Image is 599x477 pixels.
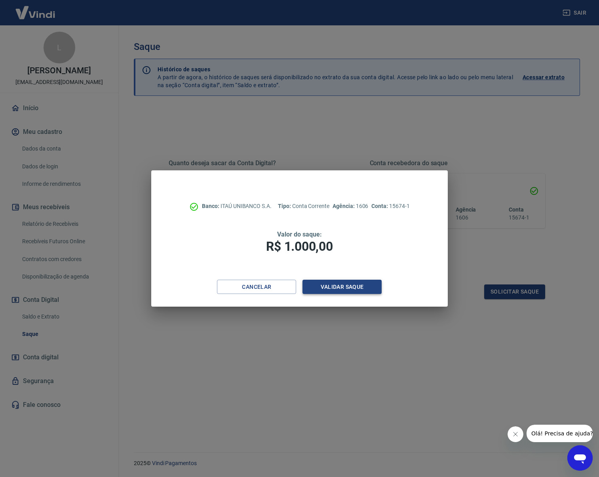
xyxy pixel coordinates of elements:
[278,202,329,210] p: Conta Corrente
[266,239,333,254] span: R$ 1.000,00
[333,203,356,209] span: Agência:
[5,6,67,12] span: Olá! Precisa de ajuda?
[277,231,321,238] span: Valor do saque:
[278,203,292,209] span: Tipo:
[202,203,221,209] span: Banco:
[508,426,523,442] iframe: Fechar mensagem
[217,280,296,294] button: Cancelar
[371,202,409,210] p: 15674-1
[333,202,368,210] p: 1606
[202,202,272,210] p: ITAÚ UNIBANCO S.A.
[302,280,382,294] button: Validar saque
[371,203,389,209] span: Conta:
[527,425,593,442] iframe: Mensagem da empresa
[567,445,593,471] iframe: Botão para abrir a janela de mensagens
